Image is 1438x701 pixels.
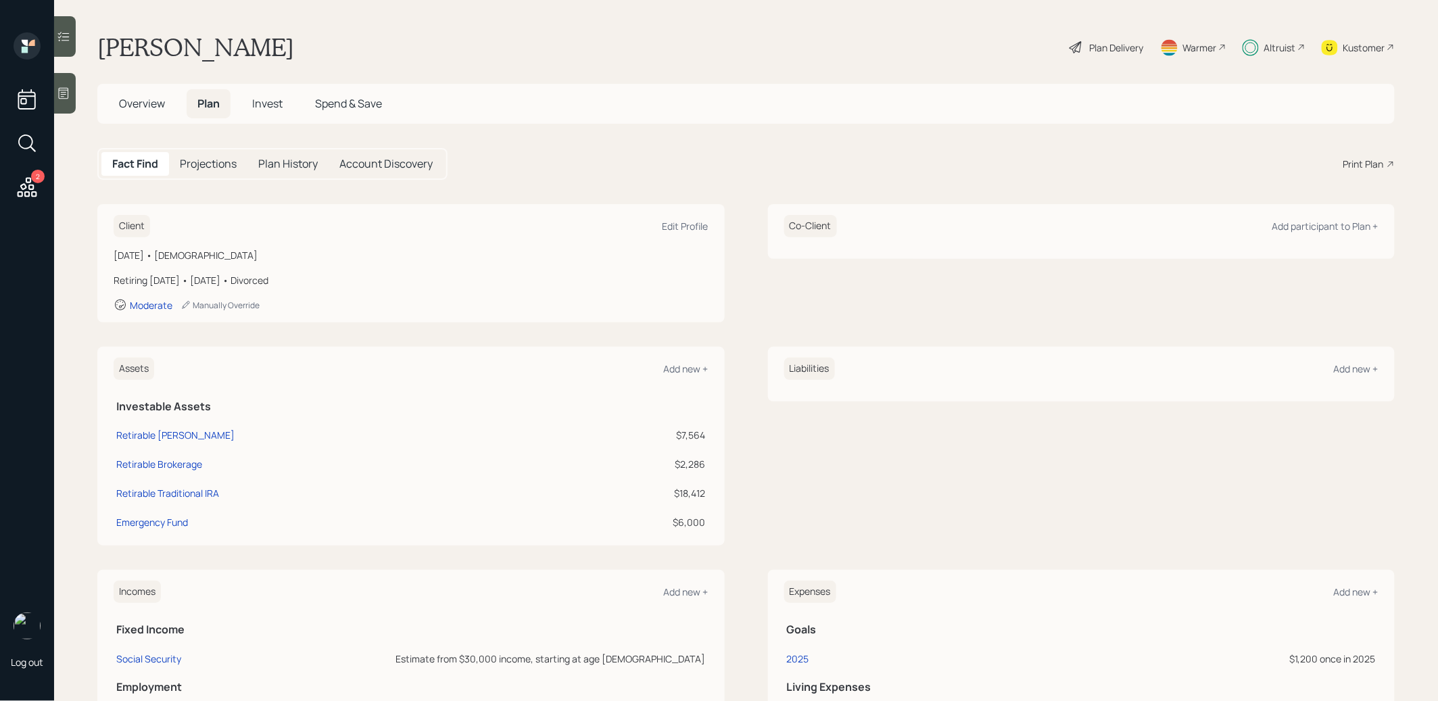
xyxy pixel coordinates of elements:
div: Retirable Brokerage [116,457,202,471]
h6: Assets [114,358,154,380]
div: Moderate [130,299,172,312]
div: Add participant to Plan + [1272,220,1379,233]
h5: Projections [180,158,237,170]
div: Plan Delivery [1090,41,1144,55]
div: Retirable [PERSON_NAME] [116,428,235,442]
div: $1,200 once in 2025 [1156,652,1376,666]
h6: Liabilities [784,358,835,380]
h5: Investable Assets [116,400,706,413]
div: Manually Override [181,299,260,311]
h5: Fact Find [112,158,158,170]
span: Spend & Save [315,96,382,111]
span: Invest [252,96,283,111]
h6: Client [114,215,150,237]
h5: Goals [787,623,1376,636]
div: Retiring [DATE] • [DATE] • Divorced [114,273,709,287]
div: Altruist [1264,41,1296,55]
div: Social Security [116,652,181,665]
h6: Expenses [784,581,836,603]
div: [DATE] • [DEMOGRAPHIC_DATA] [114,248,709,262]
h5: Plan History [258,158,318,170]
div: Retirable Traditional IRA [116,486,219,500]
div: Kustomer [1343,41,1385,55]
div: Emergency Fund [116,515,188,529]
span: Overview [119,96,165,111]
div: $7,564 [571,428,705,442]
div: $2,286 [571,457,705,471]
div: Estimate from $30,000 income, starting at age [DEMOGRAPHIC_DATA] [291,652,705,666]
h5: Employment [116,681,706,694]
div: Add new + [664,362,709,375]
div: 2 [31,170,45,183]
h6: Incomes [114,581,161,603]
img: treva-nostdahl-headshot.png [14,612,41,639]
div: $18,412 [571,486,705,500]
h1: [PERSON_NAME] [97,32,294,62]
div: Add new + [1334,585,1379,598]
div: $6,000 [571,515,705,529]
div: Edit Profile [663,220,709,233]
div: Print Plan [1343,157,1384,171]
div: Add new + [1334,362,1379,375]
h5: Fixed Income [116,623,706,636]
div: Log out [11,656,43,669]
h6: Co-Client [784,215,837,237]
h5: Account Discovery [339,158,433,170]
div: Add new + [664,585,709,598]
h5: Living Expenses [787,681,1376,694]
span: Plan [197,96,220,111]
div: Warmer [1183,41,1217,55]
div: 2025 [787,652,809,665]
